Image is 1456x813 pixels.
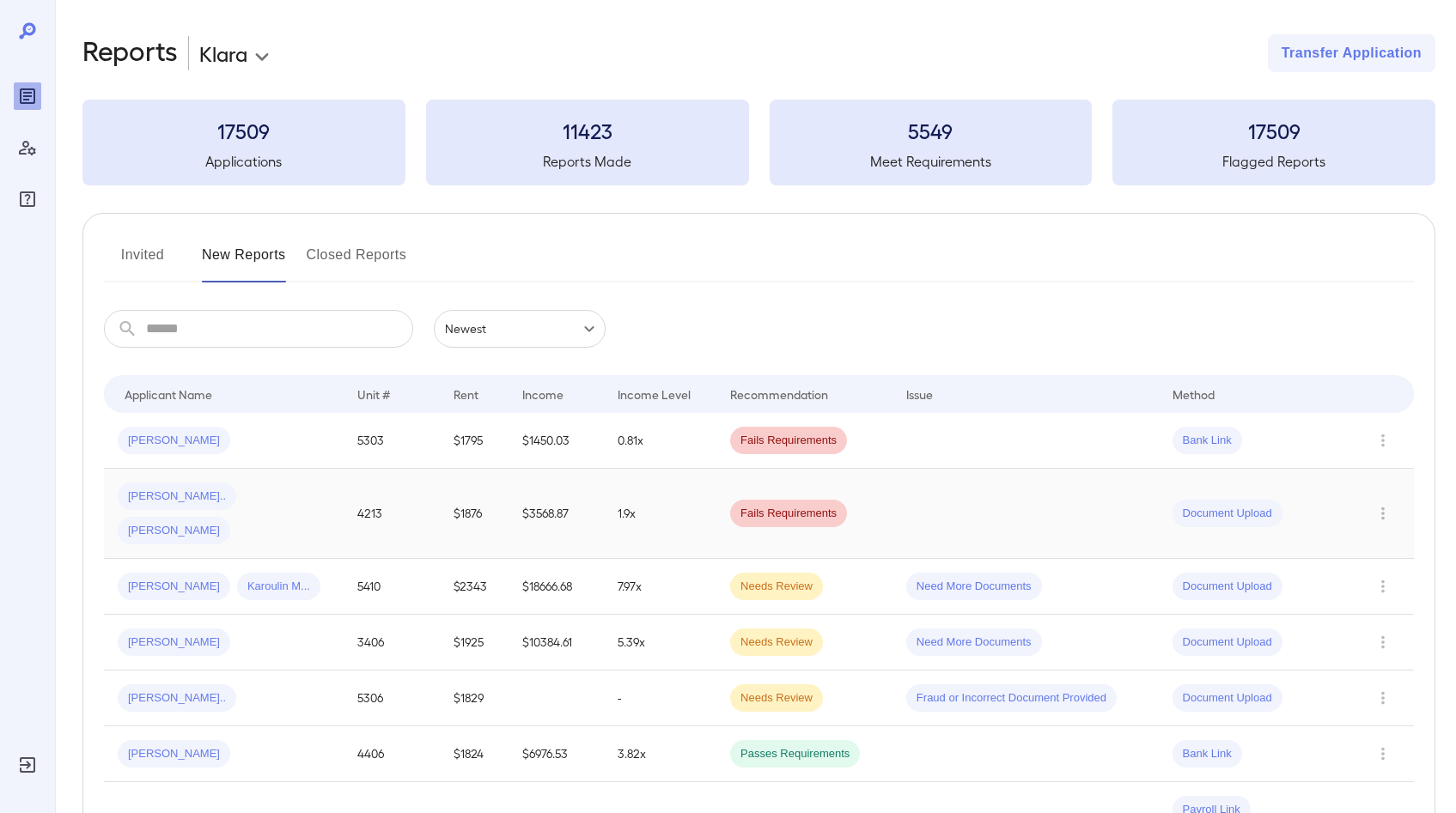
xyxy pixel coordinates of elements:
span: Needs Review [730,690,823,707]
td: $1795 [440,413,508,469]
span: [PERSON_NAME] [118,634,230,651]
td: $6976.53 [509,726,605,782]
button: Invited [104,241,181,282]
span: [PERSON_NAME].. [118,690,236,707]
span: Need More Documents [906,634,1042,651]
h5: Applications [82,151,405,172]
span: Document Upload [1173,506,1282,522]
button: Row Actions [1369,628,1397,656]
div: Manage Users [14,134,41,161]
div: Method [1173,384,1215,404]
td: 4406 [344,726,440,782]
span: Document Upload [1173,690,1282,707]
td: $1824 [440,726,508,782]
button: Row Actions [1369,684,1397,712]
div: Newest [434,310,606,348]
td: 4213 [344,469,440,559]
span: Document Upload [1173,634,1282,651]
button: Transfer Application [1268,34,1435,72]
td: 5410 [344,559,440,615]
button: Row Actions [1369,573,1397,600]
h5: Meet Requirements [770,151,1093,172]
span: Bank Link [1173,746,1242,762]
h3: 17509 [1112,117,1435,144]
td: 5306 [344,670,440,726]
div: Unit # [357,384,390,404]
p: Klara [199,39,247,67]
h3: 5549 [770,117,1093,144]
span: Need More Documents [906,579,1042,595]
td: 3406 [344,615,440,670]
span: Fails Requirements [730,433,847,449]
td: 5.39x [604,615,716,670]
span: Karoulin M... [237,579,320,595]
div: Rent [454,384,481,404]
span: Fraud or Incorrect Document Provided [906,690,1117,707]
div: Log Out [14,751,41,779]
div: Recommendation [730,384,828,404]
summary: 17509Applications11423Reports Made5549Meet Requirements17509Flagged Reports [82,100,1435,185]
h5: Reports Made [426,151,749,172]
td: $10384.61 [509,615,605,670]
span: Passes Requirements [730,746,860,762]
button: Closed Reports [307,241,407,282]
div: Issue [906,384,934,404]
div: FAQ [14,185,41,213]
h2: Reports [82,34,178,72]
h3: 17509 [82,117,405,144]
div: Applicant Name [125,384,212,404]
span: [PERSON_NAME] [118,433,230,449]
button: Row Actions [1369,740,1397,767]
button: Row Actions [1369,500,1397,527]
td: 3.82x [604,726,716,782]
h3: 11423 [426,117,749,144]
td: $1829 [440,670,508,726]
span: Needs Review [730,579,823,595]
span: [PERSON_NAME] [118,523,230,539]
td: $3568.87 [509,469,605,559]
h5: Flagged Reports [1112,151,1435,172]
span: [PERSON_NAME] [118,579,230,595]
td: $1925 [440,615,508,670]
td: $1450.03 [509,413,605,469]
td: $18666.68 [509,559,605,615]
button: Row Actions [1369,427,1397,454]
div: Reports [14,82,41,110]
td: 1.9x [604,469,716,559]
div: Income Level [618,384,691,404]
td: 7.97x [604,559,716,615]
span: [PERSON_NAME].. [118,488,236,505]
span: Needs Review [730,634,823,651]
button: New Reports [202,241,286,282]
td: - [604,670,716,726]
span: Fails Requirements [730,506,847,522]
span: Document Upload [1173,579,1282,595]
td: $1876 [440,469,508,559]
td: $2343 [440,559,508,615]
span: [PERSON_NAME] [118,746,230,762]
td: 0.81x [604,413,716,469]
div: Income [522,384,564,404]
td: 5303 [344,413,440,469]
span: Bank Link [1173,433,1242,449]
